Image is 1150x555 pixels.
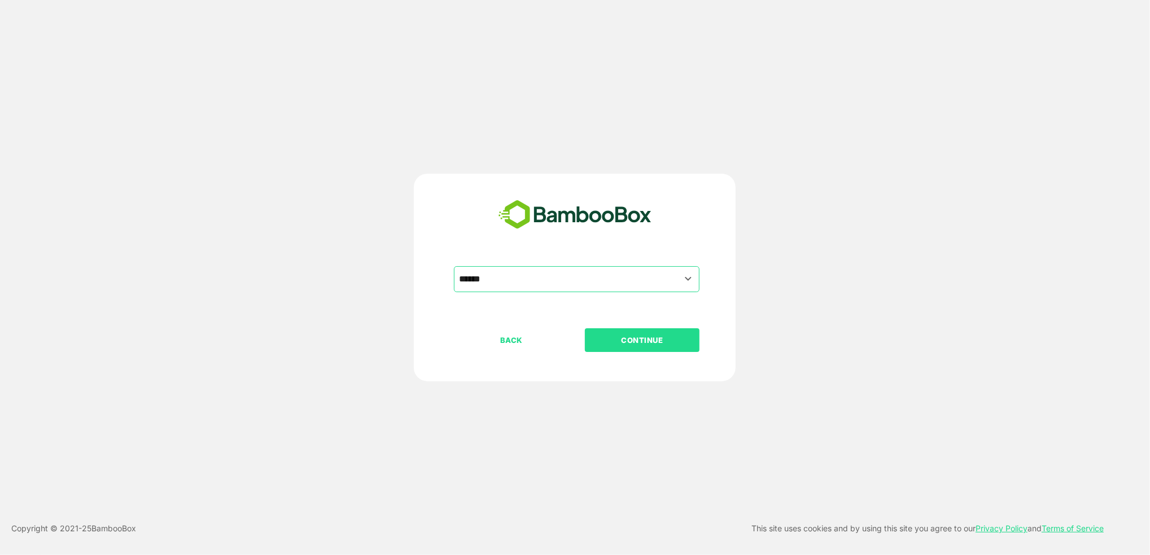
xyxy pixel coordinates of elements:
[454,328,569,352] button: BACK
[455,334,568,346] p: BACK
[585,328,699,352] button: CONTINUE
[751,522,1104,535] p: This site uses cookies and by using this site you agree to our and
[586,334,699,346] p: CONTINUE
[1042,523,1104,533] a: Terms of Service
[492,196,658,234] img: bamboobox
[11,522,136,535] p: Copyright © 2021- 25 BambooBox
[976,523,1027,533] a: Privacy Policy
[680,271,696,287] button: Open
